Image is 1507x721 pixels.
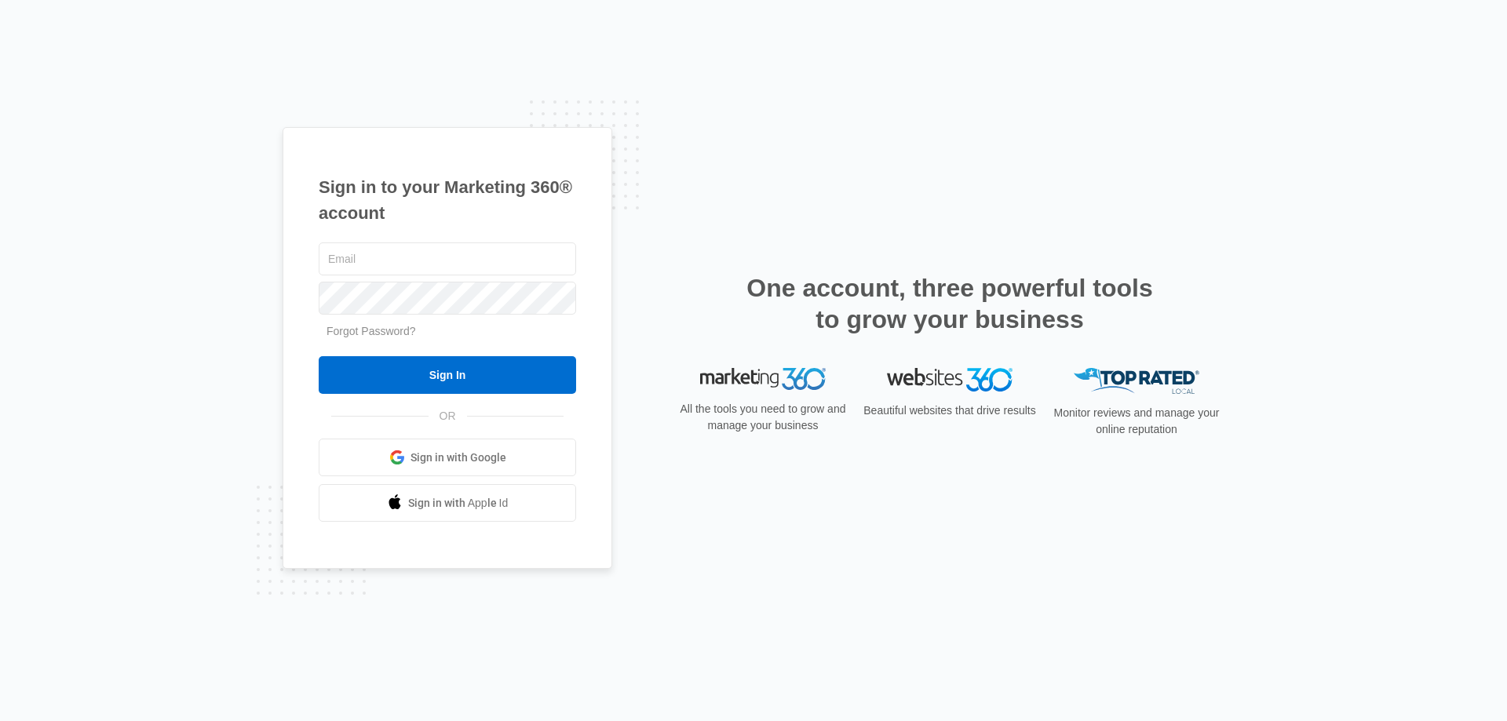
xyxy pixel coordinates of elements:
[319,356,576,394] input: Sign In
[862,402,1038,419] p: Beautiful websites that drive results
[887,368,1013,391] img: Websites 360
[319,242,576,275] input: Email
[700,368,826,390] img: Marketing 360
[327,325,416,337] a: Forgot Password?
[411,450,506,466] span: Sign in with Google
[319,174,576,226] h1: Sign in to your Marketing 360® account
[1049,405,1224,438] p: Monitor reviews and manage your online reputation
[742,272,1158,335] h2: One account, three powerful tools to grow your business
[319,439,576,476] a: Sign in with Google
[675,401,851,434] p: All the tools you need to grow and manage your business
[319,484,576,522] a: Sign in with Apple Id
[408,495,509,512] span: Sign in with Apple Id
[1074,368,1199,394] img: Top Rated Local
[429,408,467,424] span: OR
